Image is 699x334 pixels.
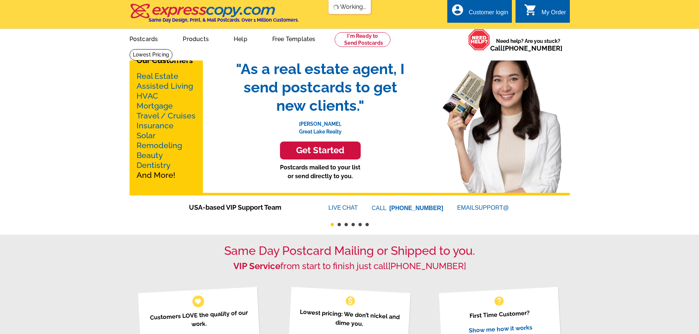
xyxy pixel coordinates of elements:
[490,44,563,52] span: Call
[493,295,505,307] span: help
[136,131,156,140] a: Solar
[524,3,537,16] i: shopping_cart
[136,151,163,160] a: Beauty
[229,142,412,159] a: Get Started
[261,30,327,47] a: Free Templates
[229,163,412,181] p: Postcards mailed to your list or send directly to you.
[345,223,348,226] button: 3 of 6
[222,30,259,47] a: Help
[469,324,532,334] a: Show me how it works
[388,261,466,271] a: [PHONE_NUMBER]
[448,307,551,322] p: First Time Customer?
[372,204,387,213] font: CALL
[331,223,334,226] button: 1 of 6
[542,9,566,19] div: My Order
[118,30,170,47] a: Postcards
[136,141,182,150] a: Remodeling
[333,4,339,10] img: loading...
[147,308,251,331] p: Customers LOVE the quality of our work.
[490,37,566,52] span: Need help? Are you stuck?
[194,297,202,305] span: favorite
[289,145,352,156] h3: Get Started
[136,121,174,130] a: Insurance
[189,202,306,212] span: USA-based VIP Support Team
[136,71,178,81] a: Real Estate
[328,203,342,212] font: LIVE
[345,295,356,307] span: monetization_on
[233,261,280,271] strong: VIP Service
[149,17,299,23] h4: Same Day Design, Print, & Mail Postcards. Over 1 Million Customers.
[136,91,158,100] a: HVAC
[136,111,196,120] a: Travel / Cruises
[130,261,570,272] h2: from start to finish just call
[328,205,358,211] a: LIVECHAT
[503,44,563,52] a: [PHONE_NUMBER]
[130,244,570,258] h1: Same Day Postcard Mailing or Shipped to you.
[352,223,355,226] button: 4 of 6
[229,115,412,136] p: [PERSON_NAME], Great Lake Realty
[130,9,299,23] a: Same Day Design, Print, & Mail Postcards. Over 1 Million Customers.
[136,101,173,110] a: Mortgage
[457,205,510,211] a: EMAILSUPPORT@
[469,9,508,19] div: Customer login
[524,8,566,17] a: shopping_cart My Order
[475,203,510,212] font: SUPPORT@
[136,81,193,91] a: Assisted Living
[365,223,369,226] button: 6 of 6
[451,8,508,17] a: account_circle Customer login
[229,60,412,115] span: "As a real estate agent, I send postcards to get new clients."
[338,223,341,226] button: 2 of 6
[136,71,196,180] p: And More!
[451,3,464,16] i: account_circle
[298,307,401,330] p: Lowest pricing: We don’t nickel and dime you.
[136,161,171,170] a: Dentistry
[358,223,362,226] button: 5 of 6
[468,29,490,51] img: help
[389,205,443,211] a: [PHONE_NUMBER]
[171,30,221,47] a: Products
